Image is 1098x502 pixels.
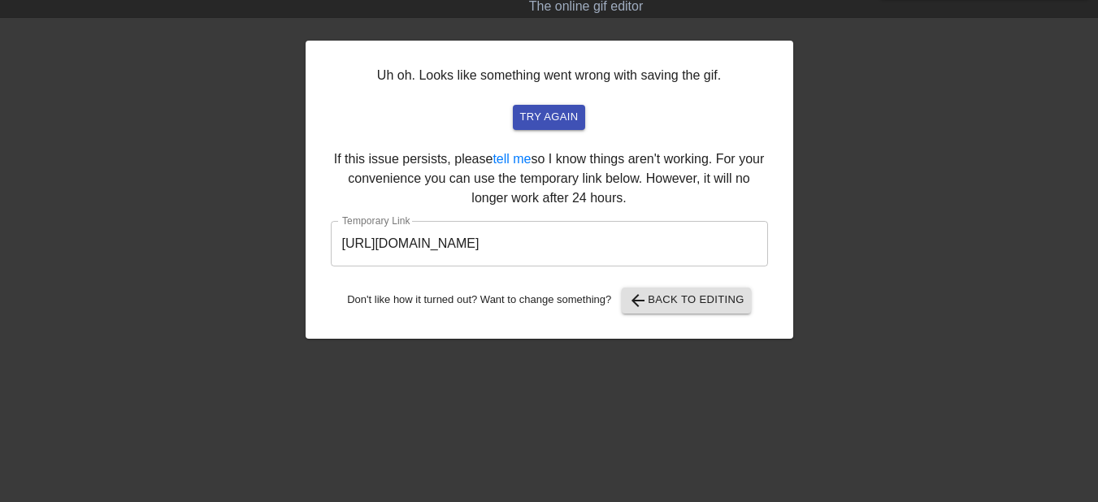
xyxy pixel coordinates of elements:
div: Don't like how it turned out? Want to change something? [331,288,768,314]
button: Back to Editing [622,288,751,314]
input: bare [331,221,768,266]
a: tell me [493,152,531,166]
span: Back to Editing [628,291,744,310]
span: try again [519,108,578,127]
button: try again [513,105,584,130]
div: Uh oh. Looks like something went wrong with saving the gif. If this issue persists, please so I k... [306,41,793,339]
span: arrow_back [628,291,648,310]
